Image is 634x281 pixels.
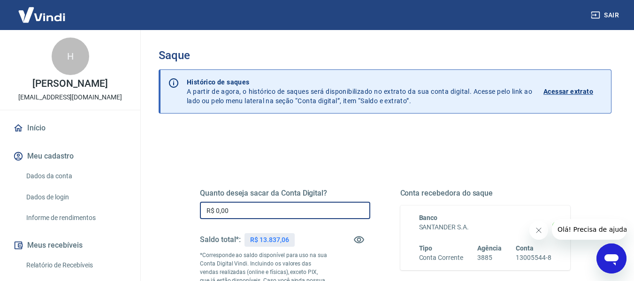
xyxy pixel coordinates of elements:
[596,243,626,273] iframe: Botão para abrir a janela de mensagens
[52,38,89,75] div: H
[18,92,122,102] p: [EMAIL_ADDRESS][DOMAIN_NAME]
[187,77,532,87] p: Histórico de saques
[543,77,603,106] a: Acessar extrato
[419,222,552,232] h6: SANTANDER S.A.
[419,244,433,252] span: Tipo
[477,253,502,263] h6: 3885
[419,214,438,221] span: Banco
[11,146,129,167] button: Meu cadastro
[6,7,79,14] span: Olá! Precisa de ajuda?
[552,219,626,240] iframe: Mensagem da empresa
[11,0,72,29] img: Vindi
[11,235,129,256] button: Meus recebíveis
[516,244,534,252] span: Conta
[250,235,289,245] p: R$ 13.837,06
[159,49,611,62] h3: Saque
[516,253,551,263] h6: 13005544-8
[477,244,502,252] span: Agência
[23,208,129,228] a: Informe de rendimentos
[589,7,623,24] button: Sair
[543,87,593,96] p: Acessar extrato
[529,221,548,240] iframe: Fechar mensagem
[200,189,370,198] h5: Quanto deseja sacar da Conta Digital?
[11,118,129,138] a: Início
[23,188,129,207] a: Dados de login
[23,167,129,186] a: Dados da conta
[187,77,532,106] p: A partir de agora, o histórico de saques será disponibilizado no extrato da sua conta digital. Ac...
[400,189,571,198] h5: Conta recebedora do saque
[32,79,107,89] p: [PERSON_NAME]
[200,235,241,244] h5: Saldo total*:
[419,253,463,263] h6: Conta Corrente
[23,256,129,275] a: Relatório de Recebíveis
